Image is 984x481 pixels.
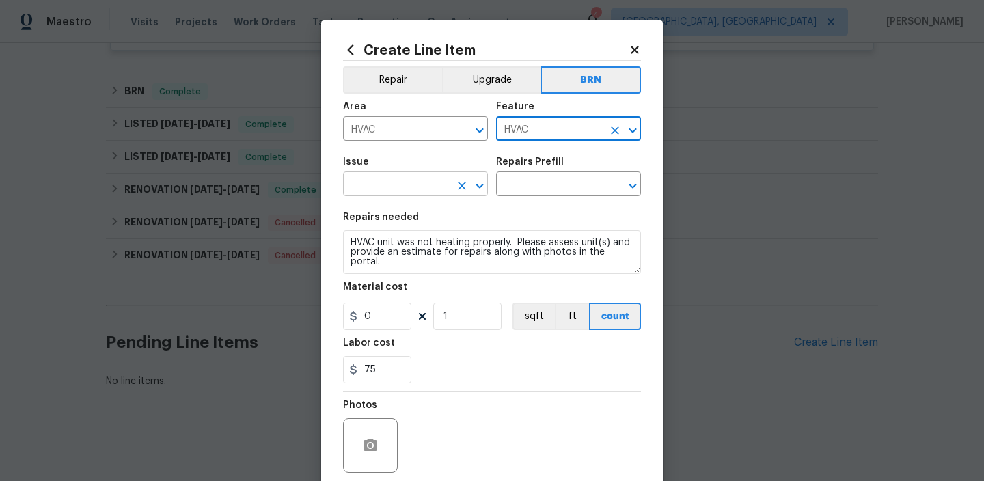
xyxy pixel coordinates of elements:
[343,212,419,222] h5: Repairs needed
[605,121,625,140] button: Clear
[343,400,377,410] h5: Photos
[512,303,555,330] button: sqft
[343,338,395,348] h5: Labor cost
[452,176,471,195] button: Clear
[442,66,541,94] button: Upgrade
[623,176,642,195] button: Open
[470,176,489,195] button: Open
[589,303,641,330] button: count
[623,121,642,140] button: Open
[541,66,641,94] button: BRN
[496,157,564,167] h5: Repairs Prefill
[343,66,442,94] button: Repair
[343,230,641,274] textarea: HVAC unit was not heating properly. Please assess unit(s) and provide an estimate for repairs alo...
[343,157,369,167] h5: Issue
[343,282,407,292] h5: Material cost
[343,42,629,57] h2: Create Line Item
[343,102,366,111] h5: Area
[470,121,489,140] button: Open
[496,102,534,111] h5: Feature
[555,303,589,330] button: ft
